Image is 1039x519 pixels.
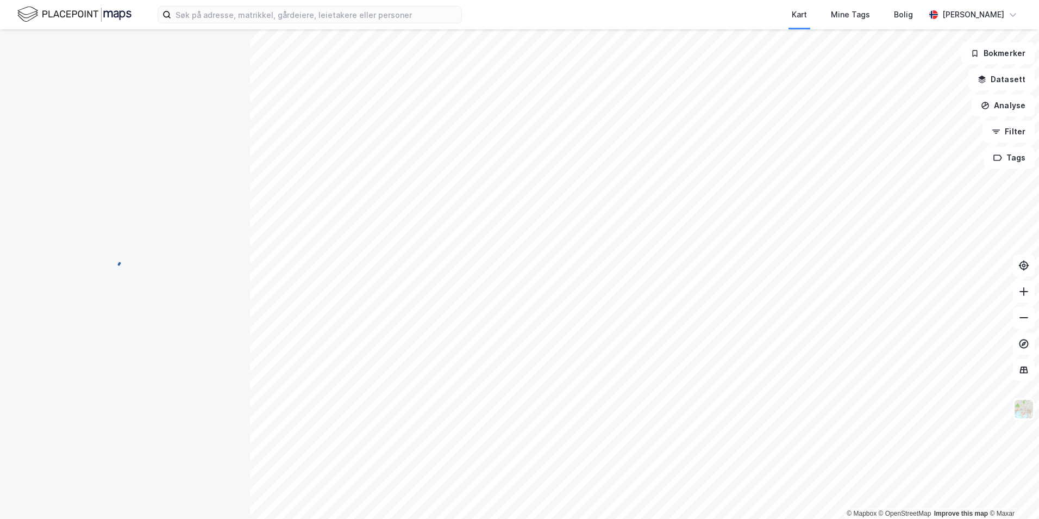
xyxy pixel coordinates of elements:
[17,5,132,24] img: logo.f888ab2527a4732fd821a326f86c7f29.svg
[831,8,870,21] div: Mine Tags
[985,467,1039,519] div: Kontrollprogram for chat
[792,8,807,21] div: Kart
[934,510,988,517] a: Improve this map
[961,42,1035,64] button: Bokmerker
[1013,399,1034,419] img: Z
[985,467,1039,519] iframe: Chat Widget
[171,7,461,23] input: Søk på adresse, matrikkel, gårdeiere, leietakere eller personer
[847,510,877,517] a: Mapbox
[982,121,1035,143] button: Filter
[894,8,913,21] div: Bolig
[968,69,1035,90] button: Datasett
[972,95,1035,116] button: Analyse
[879,510,931,517] a: OpenStreetMap
[116,259,134,276] img: spinner.a6d8c91a73a9ac5275cf975e30b51cfb.svg
[984,147,1035,169] button: Tags
[942,8,1004,21] div: [PERSON_NAME]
